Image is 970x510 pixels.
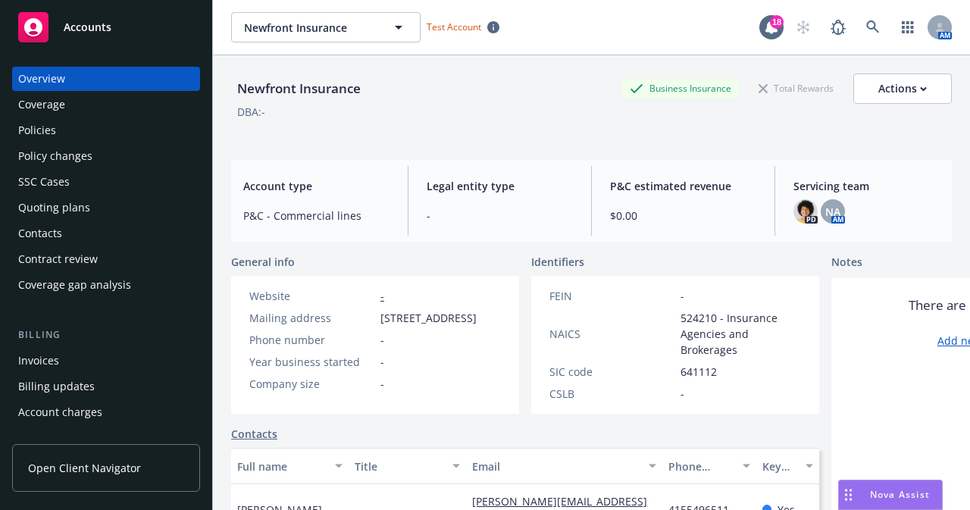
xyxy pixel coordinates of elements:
div: Year business started [249,354,374,370]
span: [STREET_ADDRESS] [380,310,477,326]
div: Billing updates [18,374,95,399]
span: Nova Assist [870,488,930,501]
button: Key contact [756,448,819,484]
a: Report a Bug [823,12,853,42]
span: - [380,332,384,348]
div: Phone number [668,458,734,474]
span: P&C - Commercial lines [243,208,390,224]
div: Full name [237,458,326,474]
a: - [380,289,384,303]
div: Policy changes [18,144,92,168]
div: SSC Cases [18,170,70,194]
span: Notes [831,254,862,272]
a: Account charges [12,400,200,424]
span: - [380,376,384,392]
a: Contract review [12,247,200,271]
span: Open Client Navigator [28,460,141,476]
div: 18 [770,15,784,29]
div: Installment plans [18,426,107,450]
a: Policy changes [12,144,200,168]
div: Quoting plans [18,196,90,220]
div: Contract review [18,247,98,271]
div: Newfront Insurance [231,79,367,99]
div: DBA: - [237,104,265,120]
div: Billing [12,327,200,343]
a: Start snowing [788,12,818,42]
span: Test Account [421,19,505,35]
div: Key contact [762,458,796,474]
div: Contacts [18,221,62,246]
span: $0.00 [610,208,756,224]
a: Coverage [12,92,200,117]
span: - [681,288,684,304]
a: Policies [12,118,200,142]
span: P&C estimated revenue [610,178,756,194]
span: NA [825,204,840,220]
span: - [681,386,684,402]
div: Drag to move [839,480,858,509]
a: Invoices [12,349,200,373]
button: Newfront Insurance [231,12,421,42]
div: Title [355,458,443,474]
div: Coverage gap analysis [18,273,131,297]
a: Contacts [231,426,277,442]
button: Email [466,448,662,484]
div: Company size [249,376,374,392]
span: 641112 [681,364,717,380]
button: Full name [231,448,349,484]
span: Accounts [64,21,111,33]
span: Account type [243,178,390,194]
button: Actions [853,74,952,104]
a: Contacts [12,221,200,246]
span: Test Account [427,20,481,33]
div: FEIN [549,288,674,304]
span: Identifiers [531,254,584,270]
button: Nova Assist [838,480,943,510]
img: photo [793,199,818,224]
div: Phone number [249,332,374,348]
div: Policies [18,118,56,142]
div: Actions [878,74,927,103]
div: Total Rewards [751,79,841,98]
span: Legal entity type [427,178,573,194]
a: Billing updates [12,374,200,399]
div: Overview [18,67,65,91]
button: Phone number [662,448,756,484]
span: General info [231,254,295,270]
div: NAICS [549,326,674,342]
a: Installment plans [12,426,200,450]
div: SIC code [549,364,674,380]
button: Title [349,448,466,484]
div: Account charges [18,400,102,424]
a: Coverage gap analysis [12,273,200,297]
div: Email [472,458,640,474]
a: Quoting plans [12,196,200,220]
span: Newfront Insurance [244,20,375,36]
a: Search [858,12,888,42]
div: Business Insurance [622,79,739,98]
span: - [380,354,384,370]
div: Mailing address [249,310,374,326]
a: Switch app [893,12,923,42]
div: CSLB [549,386,674,402]
span: Servicing team [793,178,940,194]
div: Invoices [18,349,59,373]
a: SSC Cases [12,170,200,194]
a: Overview [12,67,200,91]
span: 524210 - Insurance Agencies and Brokerages [681,310,801,358]
span: - [427,208,573,224]
div: Coverage [18,92,65,117]
a: Accounts [12,6,200,48]
div: Website [249,288,374,304]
